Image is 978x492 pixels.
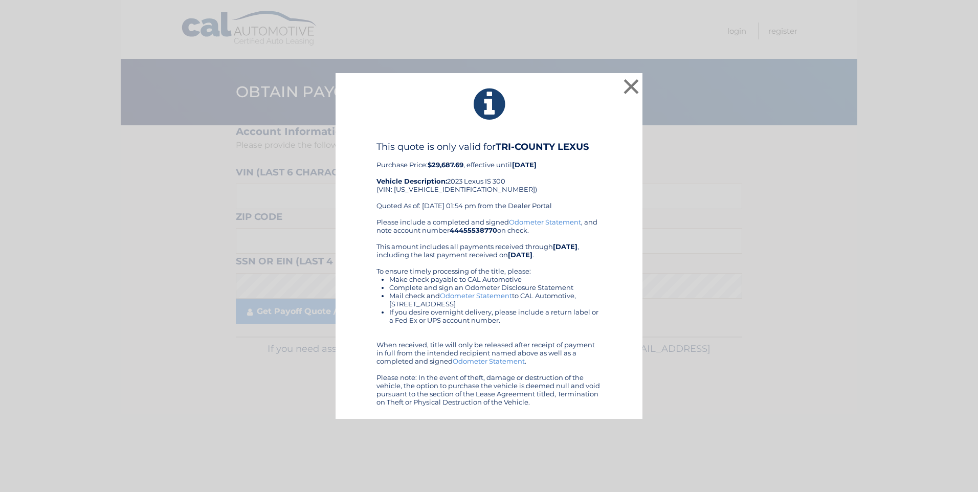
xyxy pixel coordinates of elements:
li: If you desire overnight delivery, please include a return label or a Fed Ex or UPS account number. [389,308,602,324]
li: Complete and sign an Odometer Disclosure Statement [389,283,602,292]
button: × [621,76,641,97]
a: Odometer Statement [453,357,525,365]
a: Odometer Statement [509,218,581,226]
b: [DATE] [512,161,537,169]
b: TRI-COUNTY LEXUS [496,141,589,152]
div: Please include a completed and signed , and note account number on check. This amount includes al... [376,218,602,406]
a: Odometer Statement [440,292,512,300]
b: [DATE] [553,242,577,251]
li: Mail check and to CAL Automotive, [STREET_ADDRESS] [389,292,602,308]
div: Purchase Price: , effective until 2023 Lexus IS 300 (VIN: [US_VEHICLE_IDENTIFICATION_NUMBER]) Quo... [376,141,602,218]
strong: Vehicle Description: [376,177,447,185]
b: [DATE] [508,251,532,259]
h4: This quote is only valid for [376,141,602,152]
li: Make check payable to CAL Automotive [389,275,602,283]
b: 44455538770 [450,226,497,234]
b: $29,687.69 [428,161,463,169]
